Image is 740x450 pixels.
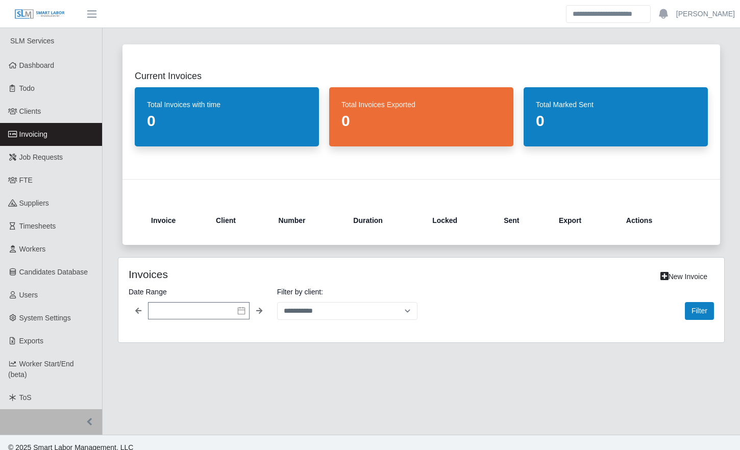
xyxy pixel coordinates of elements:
dd: 0 [536,112,696,130]
th: Invoice [151,208,208,233]
label: Filter by client: [277,286,417,298]
label: Date Range [129,286,269,298]
th: Actions [618,208,692,233]
th: Locked [424,208,496,233]
span: Users [19,291,38,299]
h4: Invoices [129,268,363,281]
th: Client [208,208,270,233]
span: Job Requests [19,153,63,161]
span: Exports [19,337,43,345]
dd: 0 [147,112,307,130]
span: FTE [19,176,33,184]
dd: 0 [341,112,501,130]
dt: Total Invoices with time [147,99,307,110]
th: Sent [496,208,551,233]
h2: Current Invoices [135,69,708,83]
span: Candidates Database [19,268,88,276]
span: Timesheets [19,222,56,230]
img: SLM Logo [14,9,65,20]
a: [PERSON_NAME] [676,9,735,19]
span: Suppliers [19,199,49,207]
span: Invoicing [19,130,47,138]
button: Filter [685,302,714,320]
a: New Invoice [654,268,714,286]
th: Duration [345,208,424,233]
span: Workers [19,245,46,253]
th: Export [551,208,618,233]
span: Worker Start/End (beta) [8,360,74,379]
span: System Settings [19,314,71,322]
span: Dashboard [19,61,55,69]
th: Number [270,208,346,233]
span: Todo [19,84,35,92]
dt: Total Invoices Exported [341,99,501,110]
dt: Total Marked Sent [536,99,696,110]
input: Search [566,5,651,23]
span: SLM Services [10,37,54,45]
span: Clients [19,107,41,115]
span: ToS [19,393,32,402]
